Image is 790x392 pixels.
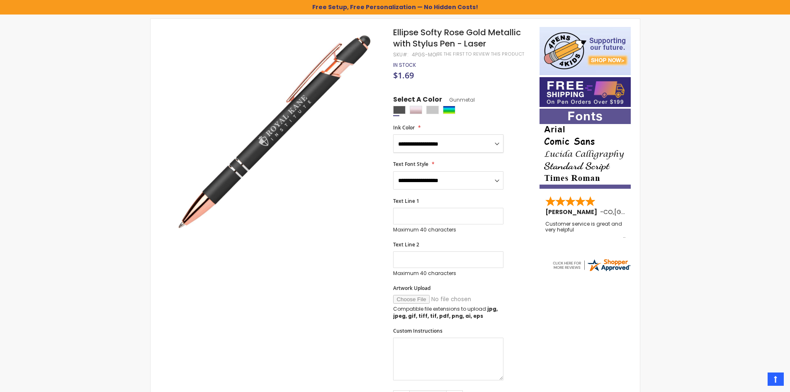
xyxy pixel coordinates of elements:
[393,305,498,319] strong: jpg, jpeg, gif, tiff, tif, pdf, png, ai, eps
[552,267,631,274] a: 4pens.com certificate URL
[426,106,439,114] div: Silver
[393,306,503,319] p: Compatible file extensions to upload:
[393,270,503,277] p: Maximum 40 characters
[540,27,631,75] img: 4pens 4 kids
[393,61,416,68] span: In stock
[393,226,503,233] p: Maximum 40 characters
[722,370,790,392] iframe: Google Customer Reviews
[393,27,521,49] span: Ellipse Softy Rose Gold Metallic with Stylus Pen - Laser
[393,197,419,205] span: Text Line 1
[540,77,631,107] img: Free shipping on orders over $199
[443,106,455,114] div: Assorted
[600,208,675,216] span: - ,
[167,26,382,241] img: gunmetal-ellipse-softy-rose-gold-metallic-with-stylus-laser-moi_1.jpg
[412,51,437,58] div: 4PGS-MOI
[603,208,613,216] span: CO
[614,208,675,216] span: [GEOGRAPHIC_DATA]
[393,95,442,106] span: Select A Color
[393,161,428,168] span: Text Font Style
[540,109,631,189] img: font-personalization-examples
[437,51,524,57] a: Be the first to review this product
[393,106,406,114] div: Gunmetal
[410,106,422,114] div: Rose Gold
[393,241,419,248] span: Text Line 2
[442,96,475,103] span: Gunmetal
[393,327,442,334] span: Custom Instructions
[552,258,631,273] img: 4pens.com widget logo
[545,208,600,216] span: [PERSON_NAME]
[393,285,430,292] span: Artwork Upload
[393,70,414,81] span: $1.69
[393,62,416,68] div: Availability
[393,124,415,131] span: Ink Color
[393,51,408,58] strong: SKU
[545,221,626,239] div: Customer service is great and very helpful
